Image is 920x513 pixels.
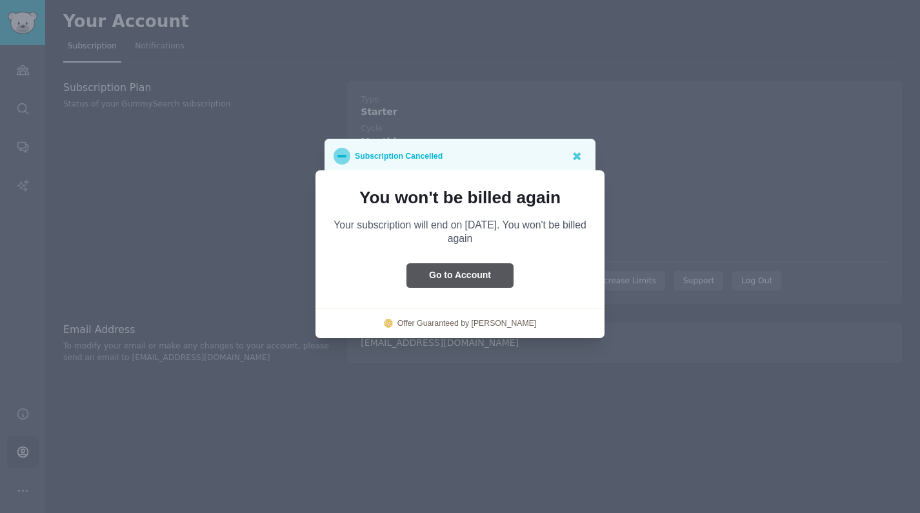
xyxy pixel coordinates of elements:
[384,319,393,328] img: logo
[397,318,537,330] a: Offer Guaranteed by [PERSON_NAME]
[334,218,586,245] p: Your subscription will end on [DATE]. You won't be billed again
[406,263,514,288] button: Go to Account
[334,188,586,206] p: You won't be billed again
[355,148,443,165] p: Subscription Cancelled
